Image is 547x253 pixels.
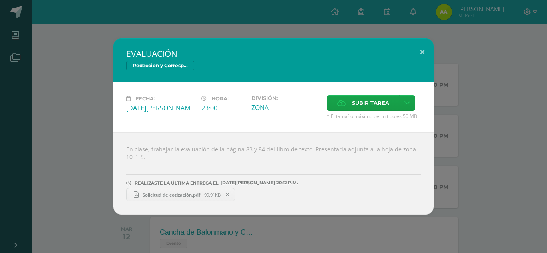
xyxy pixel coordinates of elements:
span: Subir tarea [352,96,389,110]
div: [DATE][PERSON_NAME] [126,104,195,112]
a: Solicitud de cotización.pdf 99.91KB [126,188,235,201]
span: Fecha: [135,96,155,102]
span: Solicitud de cotización.pdf [139,192,204,198]
span: 99.91KB [204,192,221,198]
span: Redacción y Correspondencia Mercantil [126,61,194,70]
label: División: [251,95,320,101]
span: Hora: [211,96,229,102]
h2: EVALUACIÓN [126,48,421,59]
span: * El tamaño máximo permitido es 50 MB [327,113,421,120]
div: En clase, trabajar la evaluación de la página 83 y 84 del libro de texto. Presentarla adjunta a l... [113,132,434,215]
div: ZONA [251,103,320,112]
button: Close (Esc) [411,38,434,66]
span: REALIZASTE LA ÚLTIMA ENTREGA EL [135,180,219,186]
div: 23:00 [201,104,245,112]
span: Remover entrega [221,190,235,199]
